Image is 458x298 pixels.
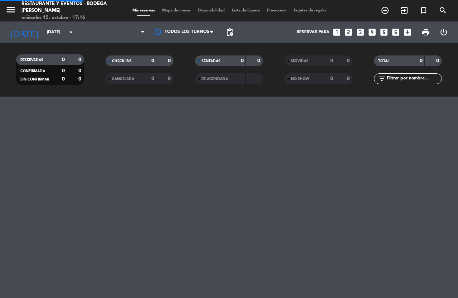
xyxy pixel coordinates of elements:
[379,28,389,37] i: looks_5
[297,30,330,35] span: Reservas para
[419,6,428,15] i: turned_in_not
[347,58,351,63] strong: 0
[377,74,386,83] i: filter_list
[367,28,377,37] i: looks_4
[291,77,309,81] span: NO SHOW
[129,9,159,13] span: Mis reservas
[151,58,154,63] strong: 0
[21,0,109,14] div: Restaurante y Eventos - Bodega [PERSON_NAME]
[436,58,440,63] strong: 0
[400,6,409,15] i: exit_to_app
[201,77,228,81] span: RE AGENDADA
[78,68,83,73] strong: 0
[228,9,263,13] span: Lista de Espera
[225,28,234,36] span: pending_actions
[435,21,453,43] div: LOG OUT
[62,77,65,82] strong: 0
[420,58,423,63] strong: 0
[194,9,228,13] span: Disponibilidad
[112,77,134,81] span: CANCELADA
[378,59,389,63] span: TOTAL
[332,28,341,37] i: looks_one
[62,68,65,73] strong: 0
[168,76,172,81] strong: 0
[347,76,351,81] strong: 0
[5,24,43,40] i: [DATE]
[159,9,194,13] span: Mapa de mesas
[330,58,333,63] strong: 0
[168,58,172,63] strong: 0
[241,58,244,63] strong: 0
[21,14,109,21] div: miércoles 15. octubre - 17:16
[386,75,442,83] input: Filtrar por nombre...
[20,58,43,62] span: RESERVADAS
[78,57,83,62] strong: 0
[330,76,333,81] strong: 0
[78,77,83,82] strong: 0
[5,4,16,18] button: menu
[291,59,308,63] span: SERVIDAS
[403,28,412,37] i: add_box
[257,58,262,63] strong: 0
[5,4,16,15] i: menu
[439,6,447,15] i: search
[20,69,45,73] span: CONFIRMADA
[290,9,330,13] span: Tarjetas de regalo
[381,6,389,15] i: add_circle_outline
[344,28,353,37] i: looks_two
[356,28,365,37] i: looks_3
[263,9,290,13] span: Pre-acceso
[151,76,154,81] strong: 0
[391,28,400,37] i: looks_6
[201,59,220,63] span: SENTADAS
[112,59,132,63] span: CHECK INS
[62,57,65,62] strong: 0
[20,78,49,81] span: SIN CONFIRMAR
[439,28,448,36] i: power_settings_new
[67,28,75,36] i: arrow_drop_down
[422,28,430,36] span: print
